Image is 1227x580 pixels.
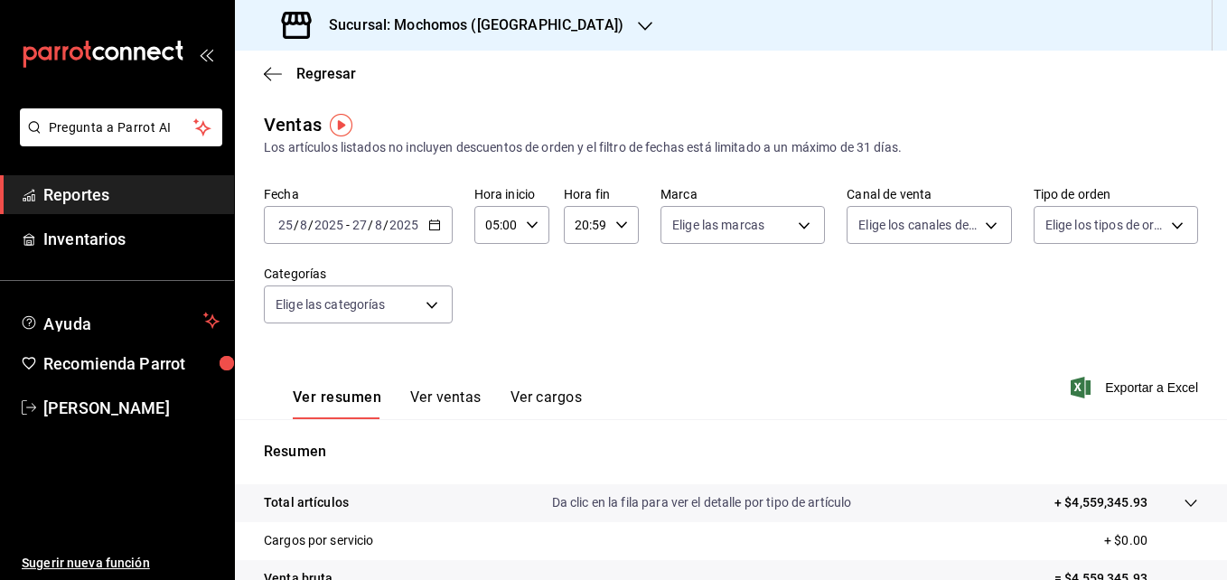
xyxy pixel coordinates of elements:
[43,227,220,251] span: Inventarios
[299,218,308,232] input: --
[368,218,373,232] span: /
[858,216,978,234] span: Elige los canales de venta
[264,493,349,512] p: Total artículos
[351,218,368,232] input: --
[264,111,322,138] div: Ventas
[308,218,314,232] span: /
[264,531,374,550] p: Cargos por servicio
[510,388,583,419] button: Ver cargos
[199,47,213,61] button: open_drawer_menu
[20,108,222,146] button: Pregunta a Parrot AI
[474,188,549,201] label: Hora inicio
[847,188,1011,201] label: Canal de venta
[383,218,389,232] span: /
[346,218,350,232] span: -
[43,182,220,207] span: Reportes
[389,218,419,232] input: ----
[22,554,220,573] span: Sugerir nueva función
[49,118,194,137] span: Pregunta a Parrot AI
[1104,531,1198,550] p: + $0.00
[374,218,383,232] input: --
[264,65,356,82] button: Regresar
[410,388,482,419] button: Ver ventas
[672,216,764,234] span: Elige las marcas
[660,188,825,201] label: Marca
[293,388,381,419] button: Ver resumen
[264,267,453,280] label: Categorías
[294,218,299,232] span: /
[552,493,852,512] p: Da clic en la fila para ver el detalle por tipo de artículo
[1074,377,1198,398] button: Exportar a Excel
[264,138,1198,157] div: Los artículos listados no incluyen descuentos de orden y el filtro de fechas está limitado a un m...
[264,441,1198,463] p: Resumen
[277,218,294,232] input: --
[13,131,222,150] a: Pregunta a Parrot AI
[1034,188,1198,201] label: Tipo de orden
[276,295,386,313] span: Elige las categorías
[1045,216,1165,234] span: Elige los tipos de orden
[43,396,220,420] span: [PERSON_NAME]
[264,188,453,201] label: Fecha
[293,388,582,419] div: navigation tabs
[330,114,352,136] img: Tooltip marker
[43,310,196,332] span: Ayuda
[1054,493,1147,512] p: + $4,559,345.93
[564,188,639,201] label: Hora fin
[43,351,220,376] span: Recomienda Parrot
[296,65,356,82] span: Regresar
[314,218,344,232] input: ----
[314,14,623,36] h3: Sucursal: Mochomos ([GEOGRAPHIC_DATA])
